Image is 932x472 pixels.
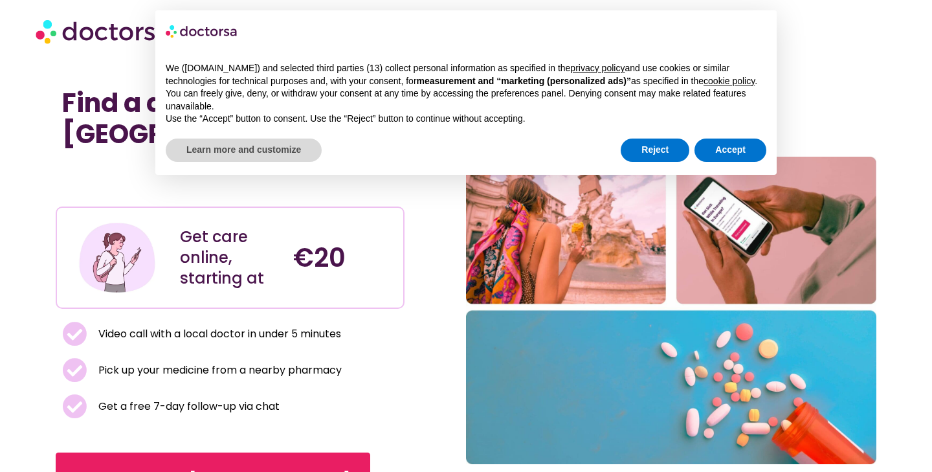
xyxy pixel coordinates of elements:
img: A collage of three pictures. Healthy female traveler enjoying her vacation in Rome, Italy. Someon... [466,157,876,464]
div: Get care online, starting at [180,227,280,289]
button: Accept [694,139,766,162]
button: Learn more and customize [166,139,322,162]
button: Reject [621,139,689,162]
span: Video call with a local doctor in under 5 minutes [95,325,341,343]
h1: Find a doctor near me in [GEOGRAPHIC_DATA] [62,87,398,150]
h4: €20 [293,242,394,273]
iframe: Customer reviews powered by Trustpilot [62,163,256,178]
img: logo [166,21,238,41]
p: Use the “Accept” button to consent. Use the “Reject” button to continue without accepting. [166,113,766,126]
span: Get a free 7-day follow-up via chat [95,398,280,416]
p: We ([DOMAIN_NAME]) and selected third parties (13) collect personal information as specified in t... [166,62,766,87]
span: Pick up your medicine from a nearby pharmacy [95,361,342,379]
p: You can freely give, deny, or withdraw your consent at any time by accessing the preferences pane... [166,87,766,113]
a: cookie policy [704,76,755,86]
a: privacy policy [570,63,625,73]
strong: measurement and “marketing (personalized ads)” [417,76,631,86]
img: Illustration depicting a young woman in a casual outfit, engaged with her smartphone. She has a p... [77,218,157,298]
iframe: Customer reviews powered by Trustpilot [62,178,398,194]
